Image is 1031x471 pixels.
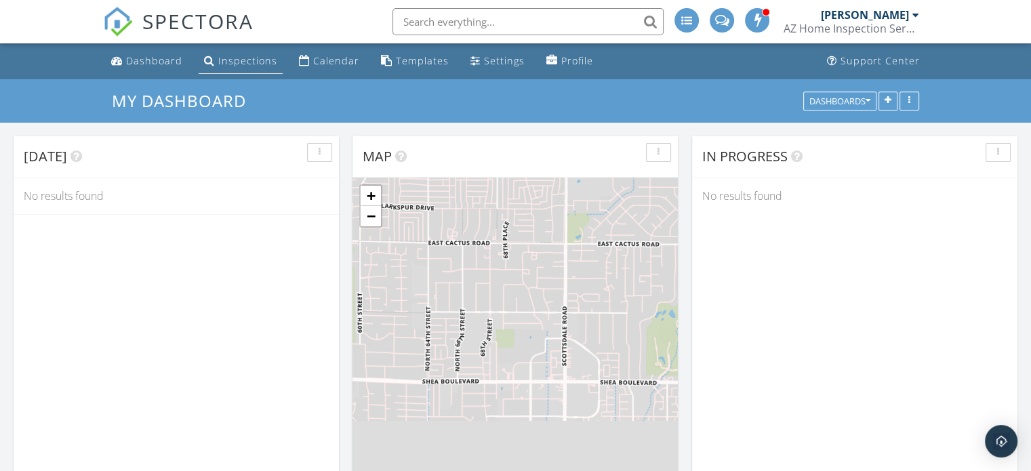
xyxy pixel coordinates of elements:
a: My Dashboard [112,89,258,112]
div: Dashboards [809,96,870,106]
a: Templates [376,49,454,74]
a: Support Center [822,49,925,74]
div: AZ Home Inspection Services [784,22,919,35]
a: Profile [541,49,599,74]
span: Map [363,147,392,165]
a: Inspections [199,49,283,74]
div: Dashboard [126,54,182,67]
a: Zoom in [361,186,381,206]
div: Profile [561,54,593,67]
div: Settings [484,54,525,67]
span: In Progress [702,147,788,165]
a: Zoom out [361,206,381,226]
span: SPECTORA [142,7,254,35]
div: [PERSON_NAME] [821,8,909,22]
a: Settings [465,49,530,74]
div: Open Intercom Messenger [985,425,1017,457]
div: Support Center [841,54,920,67]
a: Dashboard [106,49,188,74]
a: Calendar [294,49,365,74]
button: Dashboards [803,91,876,110]
div: No results found [692,178,1017,214]
span: [DATE] [24,147,67,165]
a: SPECTORA [103,18,254,47]
img: The Best Home Inspection Software - Spectora [103,7,133,37]
div: Calendar [313,54,359,67]
input: Search everything... [392,8,664,35]
div: Inspections [218,54,277,67]
div: Templates [396,54,449,67]
div: No results found [14,178,339,214]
